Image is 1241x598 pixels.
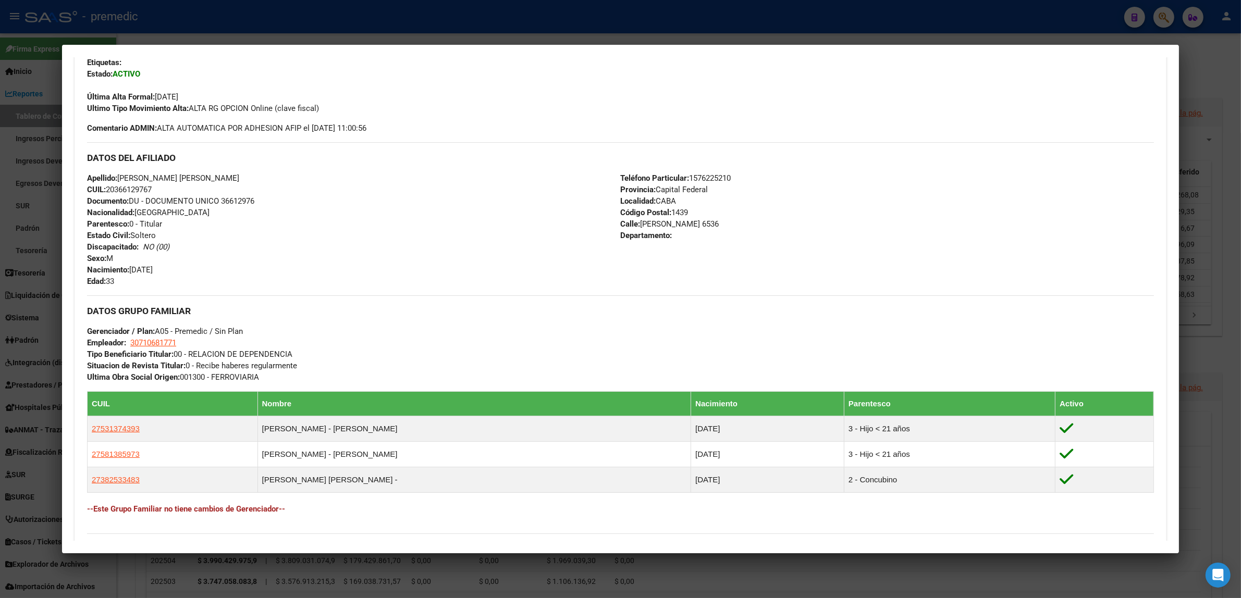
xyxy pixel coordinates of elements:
[87,69,113,79] strong: Estado:
[620,208,688,217] span: 1439
[92,450,140,458] span: 27581385973
[87,361,186,370] strong: Situacion de Revista Titular:
[130,338,176,347] span: 30710681771
[87,361,297,370] span: 0 - Recibe haberes regularmente
[691,442,844,467] td: [DATE]
[87,372,259,382] span: 001300 - FERROVIARIA
[87,265,153,275] span: [DATE]
[844,392,1055,416] th: Parentesco
[87,277,114,286] span: 33
[87,173,117,183] strong: Apellido:
[87,208,134,217] strong: Nacionalidad:
[620,173,689,183] strong: Teléfono Particular:
[620,219,719,229] span: [PERSON_NAME] 6536
[87,254,113,263] span: M
[87,185,106,194] strong: CUIL:
[87,196,254,206] span: DU - DOCUMENTO UNICO 36612976
[87,152,1154,164] h3: DATOS DEL AFILIADO
[87,219,129,229] strong: Parentesco:
[87,219,162,229] span: 0 - Titular
[257,467,691,493] td: [PERSON_NAME] [PERSON_NAME] -
[87,185,152,194] span: 20366129767
[691,392,844,416] th: Nacimiento
[87,338,126,347] strong: Empleador:
[87,231,156,240] span: Soltero
[87,123,157,133] strong: Comentario ADMIN:
[87,254,106,263] strong: Sexo:
[87,350,292,359] span: 00 - RELACION DE DEPENDENCIA
[620,208,671,217] strong: Código Postal:
[87,305,1154,317] h3: DATOS GRUPO FAMILIAR
[87,242,139,252] strong: Discapacitado:
[87,208,210,217] span: [GEOGRAPHIC_DATA]
[143,242,169,252] i: NO (00)
[92,424,140,433] span: 27531374393
[87,503,1154,515] h4: --Este Grupo Familiar no tiene cambios de Gerenciador--
[691,416,844,442] td: [DATE]
[257,416,691,442] td: [PERSON_NAME] - [PERSON_NAME]
[87,58,121,67] strong: Etiquetas:
[87,372,180,382] strong: Ultima Obra Social Origen:
[87,104,189,113] strong: Ultimo Tipo Movimiento Alta:
[113,69,140,79] strong: ACTIVO
[620,185,708,194] span: Capital Federal
[844,442,1055,467] td: 3 - Hijo < 21 años
[87,122,366,134] span: ALTA AUTOMATICA POR ADHESION AFIP el [DATE] 11:00:56
[620,173,731,183] span: 1576225210
[87,350,174,359] strong: Tipo Beneficiario Titular:
[87,196,129,206] strong: Documento:
[257,392,691,416] th: Nombre
[87,92,155,102] strong: Última Alta Formal:
[1206,563,1231,588] div: Open Intercom Messenger
[87,92,178,102] span: [DATE]
[75,9,1166,551] div: Datos de Empadronamiento
[87,104,319,113] span: ALTA RG OPCION Online (clave fiscal)
[92,475,140,484] span: 27382533483
[88,392,258,416] th: CUIL
[257,442,691,467] td: [PERSON_NAME] - [PERSON_NAME]
[620,231,672,240] strong: Departamento:
[87,277,106,286] strong: Edad:
[620,219,640,229] strong: Calle:
[87,327,243,336] span: A05 - Premedic / Sin Plan
[87,327,155,336] strong: Gerenciador / Plan:
[844,467,1055,493] td: 2 - Concubino
[620,185,656,194] strong: Provincia:
[844,416,1055,442] td: 3 - Hijo < 21 años
[691,467,844,493] td: [DATE]
[87,231,130,240] strong: Estado Civil:
[87,265,129,275] strong: Nacimiento:
[620,196,676,206] span: CABA
[1055,392,1154,416] th: Activo
[87,173,239,183] span: [PERSON_NAME] [PERSON_NAME]
[620,196,656,206] strong: Localidad:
